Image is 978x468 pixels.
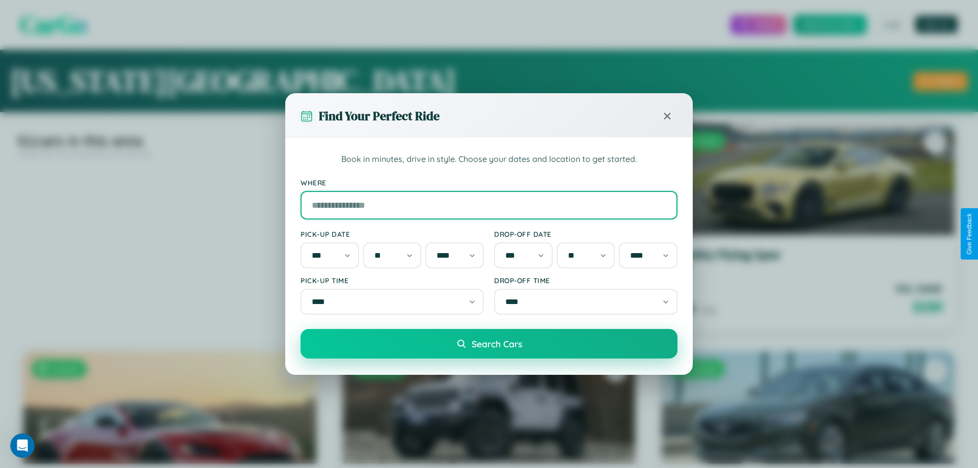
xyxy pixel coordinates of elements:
label: Where [301,178,677,187]
label: Drop-off Date [494,230,677,238]
span: Search Cars [472,338,522,349]
label: Pick-up Time [301,276,484,285]
label: Pick-up Date [301,230,484,238]
h3: Find Your Perfect Ride [319,107,440,124]
button: Search Cars [301,329,677,359]
label: Drop-off Time [494,276,677,285]
p: Book in minutes, drive in style. Choose your dates and location to get started. [301,153,677,166]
